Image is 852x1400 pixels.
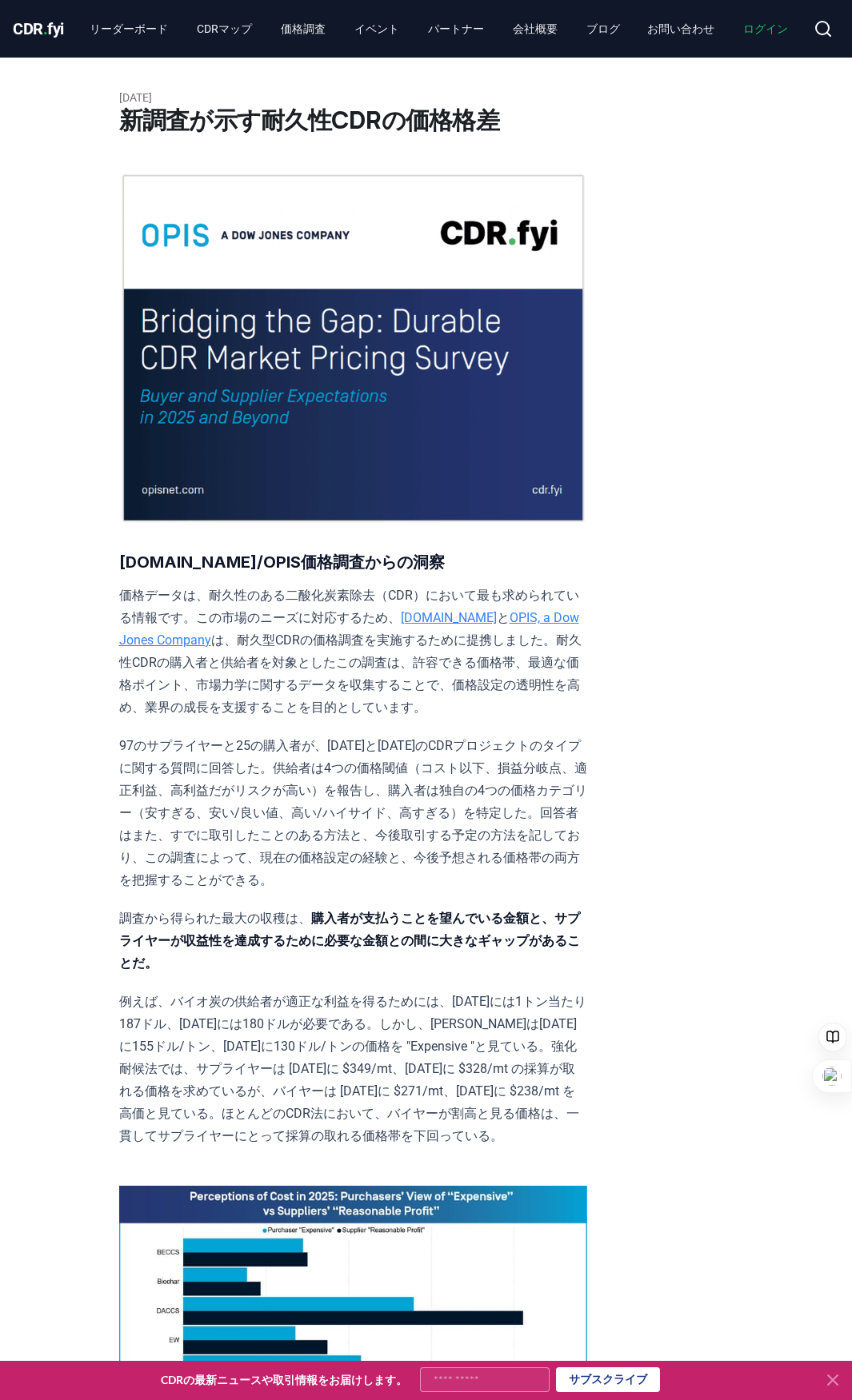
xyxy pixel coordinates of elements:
a: ログイン [730,14,801,43]
p: 97のサプライヤーと25の購入者が、[DATE]と[DATE]のCDRプロジェクトのタイプに関する質問に回答した。供給者は4つの価格閾値（コスト以下、損益分岐点、適正利益、高利益だがリスクが高い... [119,735,587,891]
a: リーダーボード [77,14,181,43]
p: 例えば、バイオ炭の供給者が適正な利益を得るためには、[DATE]には1トン当たり187ドル、[DATE]には180ドルが必要である。しかし、[PERSON_NAME]は[DATE]に155ドル/... [119,991,587,1147]
nav: Main [77,14,633,43]
p: [DATE] [119,90,734,106]
a: CDR.fyi [13,18,64,40]
a: [DOMAIN_NAME] [401,610,497,625]
strong: 購入者が支払うことを望んでいる金額と、サプライヤーが収益性を達成するために必要な金額との間に大きなギャップがあることだ。 [119,911,580,971]
span: ログイン [743,21,788,37]
h1: 新調査が示す耐久性CDRの価格格差 [119,106,734,134]
a: 価格調査 [268,14,338,43]
img: blog post image [119,173,587,524]
a: お問い合わせ [634,14,727,43]
span: CDR fyi [13,19,64,38]
span: . [43,19,48,38]
a: 会社概要 [500,14,570,43]
a: CDRマップ [184,14,265,43]
nav: Main [634,14,801,43]
a: OPIS, a Dow Jones Company [119,610,579,648]
p: 価格データは、耐久性のある二酸化炭素除去（CDR）において最も求められている情報です。この市場のニーズに対応するため、 と は、耐久型CDRの価格調査を実施するために提携しました。耐久性CDRの... [119,584,587,719]
a: パートナー [415,14,497,43]
a: ブログ [574,14,633,43]
strong: [DOMAIN_NAME]/OPIS価格調査からの洞察 [119,552,445,572]
p: 調査から得られた最大の収穫は、 [119,907,587,975]
a: イベント [342,14,412,43]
